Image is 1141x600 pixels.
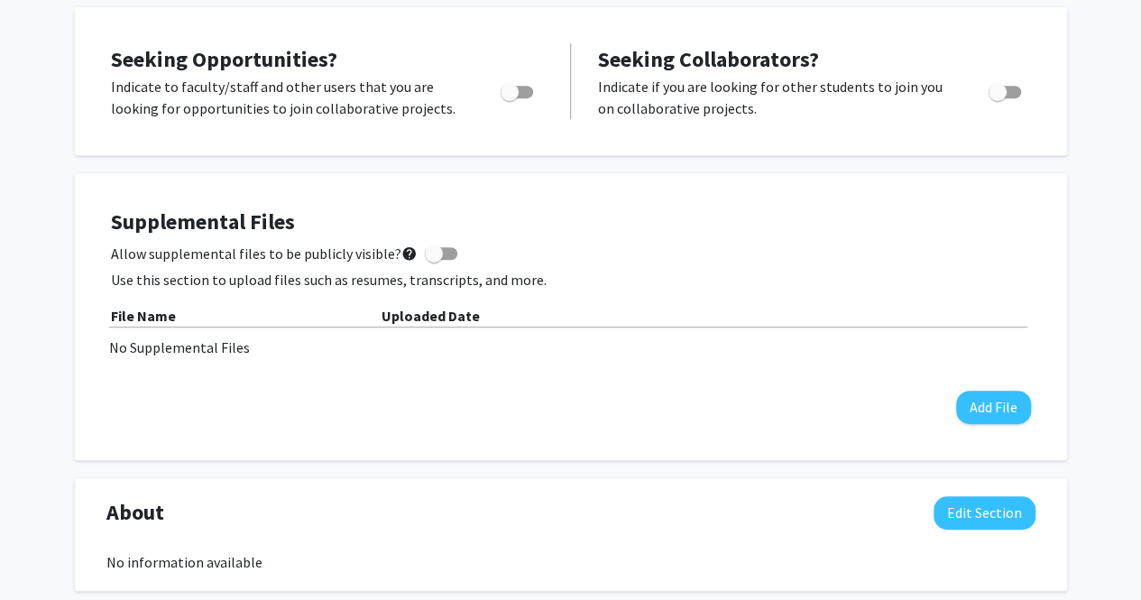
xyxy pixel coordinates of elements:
[111,243,418,264] span: Allow supplemental files to be publicly visible?
[111,45,337,73] span: Seeking Opportunities?
[111,209,1031,235] h4: Supplemental Files
[14,519,77,586] iframe: Chat
[111,269,1031,291] p: Use this section to upload files such as resumes, transcripts, and more.
[934,496,1035,530] button: Edit About
[956,391,1031,424] button: Add File
[109,337,1033,358] div: No Supplemental Files
[111,307,176,325] b: File Name
[598,76,954,119] p: Indicate if you are looking for other students to join you on collaborative projects.
[106,496,164,529] span: About
[598,45,819,73] span: Seeking Collaborators?
[106,551,1035,573] div: No information available
[111,76,466,119] p: Indicate to faculty/staff and other users that you are looking for opportunities to join collabor...
[401,243,418,264] mat-icon: help
[493,76,543,103] div: Toggle
[382,307,480,325] b: Uploaded Date
[981,76,1031,103] div: Toggle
